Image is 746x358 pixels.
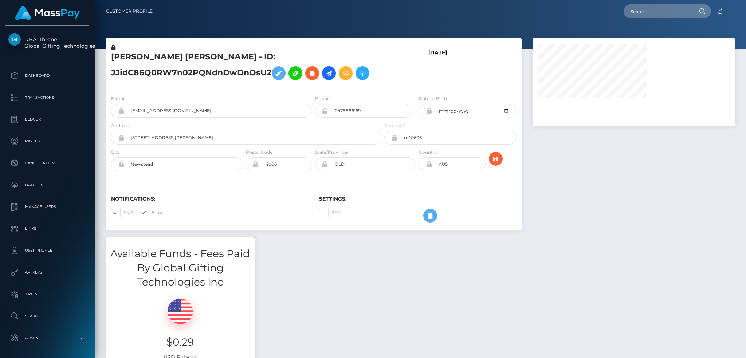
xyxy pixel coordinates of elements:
p: Search [8,311,86,322]
a: Transactions [5,88,89,107]
p: Transactions [8,92,86,103]
a: Taxes [5,285,89,303]
label: Postal Code [246,149,272,156]
span: DBA: Throne Global Gifting Technologies Inc [5,36,89,49]
a: Batches [5,176,89,194]
a: Links [5,220,89,238]
p: Taxes [8,289,86,300]
a: Customer Profile [106,4,153,19]
p: Ledger [8,114,86,125]
h5: [PERSON_NAME] [PERSON_NAME] - ID: JJidC86Q0RW7n02PQNdnDwDnOsU2 [111,51,377,84]
a: Cancellations [5,154,89,172]
a: Ledger [5,110,89,129]
a: Admin [5,329,89,347]
h6: [DATE] [428,50,447,86]
p: Admin [8,333,86,343]
h6: Notifications: [111,196,308,202]
label: Phone [315,95,330,102]
label: City [111,149,120,156]
label: Address 2 [384,122,406,129]
a: API Keys [5,263,89,282]
h3: $0.29 [111,335,249,349]
a: Search [5,307,89,325]
label: E-mail [111,95,125,102]
input: Search... [624,4,692,18]
h3: Available Funds - Fees Paid By Global Gifting Technologies Inc [106,247,255,290]
p: Batches [8,180,86,190]
img: Global Gifting Technologies Inc [8,33,21,46]
label: Date of Birth [419,95,447,102]
p: Payees [8,136,86,147]
p: User Profile [8,245,86,256]
label: SMS [111,208,133,217]
label: Address [111,122,129,129]
a: Payees [5,132,89,150]
p: Dashboard [8,70,86,81]
label: 2FA [319,208,341,217]
a: User Profile [5,241,89,260]
a: Dashboard [5,67,89,85]
label: E-mail [139,208,166,217]
img: USD.png [168,299,193,324]
a: Initiate Payout [322,66,336,80]
p: API Keys [8,267,86,278]
h6: Settings: [319,196,516,202]
p: Cancellations [8,158,86,169]
p: Links [8,223,86,234]
img: MassPay Logo [15,6,80,20]
label: State/Province [315,149,348,156]
label: Country [419,149,437,156]
a: Manage Users [5,198,89,216]
p: Manage Users [8,201,86,212]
